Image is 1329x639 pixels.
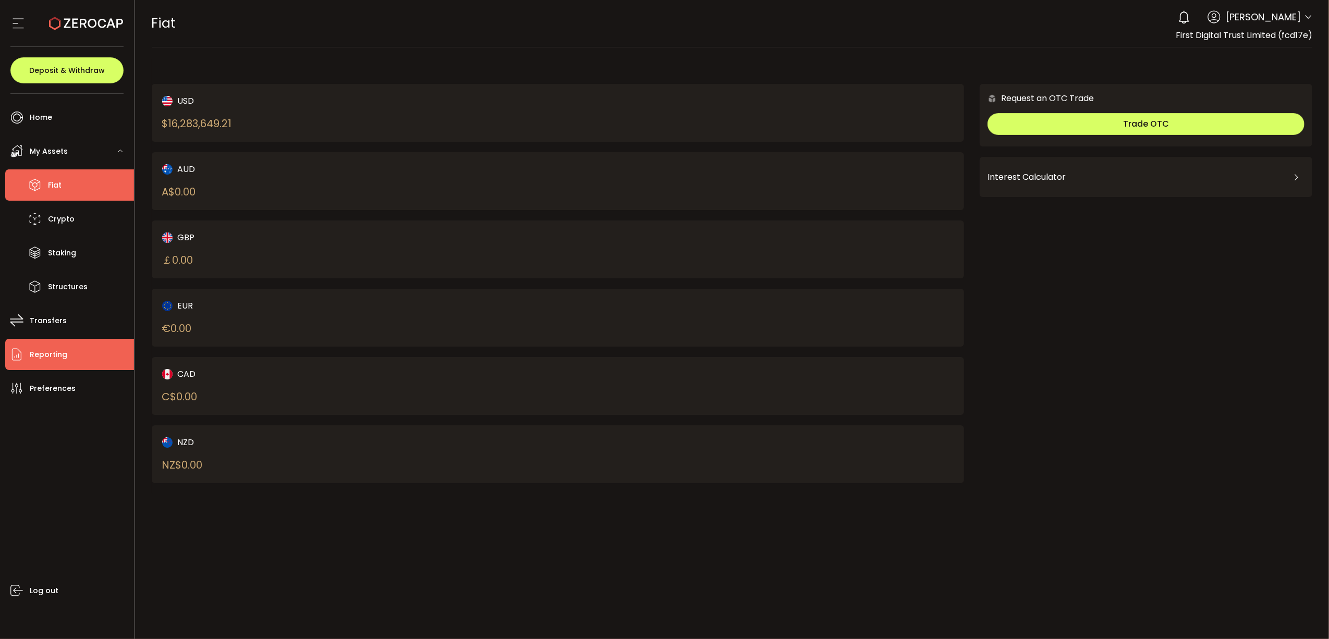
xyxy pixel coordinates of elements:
span: Crypto [48,212,75,227]
div: Interest Calculator [987,165,1304,190]
span: [PERSON_NAME] [1226,10,1301,24]
span: Staking [48,245,76,261]
button: Trade OTC [987,113,1304,135]
div: GBP [162,231,518,244]
span: Preferences [30,381,76,396]
span: My Assets [30,144,68,159]
img: nzd_portfolio.svg [162,437,173,448]
span: Log out [30,583,58,598]
div: CAD [162,367,518,380]
div: Request an OTC Trade [980,92,1094,105]
div: $ 16,283,649.21 [162,116,232,131]
span: Structures [48,279,88,294]
span: Trade OTC [1123,118,1169,130]
div: ￡ 0.00 [162,252,193,268]
span: Home [30,110,52,125]
div: € 0.00 [162,321,192,336]
span: Fiat [152,14,176,32]
div: AUD [162,163,518,176]
img: aud_portfolio.svg [162,164,173,175]
span: Reporting [30,347,67,362]
div: EUR [162,299,518,312]
div: USD [162,94,518,107]
div: A$ 0.00 [162,184,196,200]
img: 6nGpN7MZ9FLuBP83NiajKbTRY4UzlzQtBKtCrLLspmCkSvCZHBKvY3NxgQaT5JnOQREvtQ257bXeeSTueZfAPizblJ+Fe8JwA... [987,94,997,103]
img: usd_portfolio.svg [162,96,173,106]
div: NZ$ 0.00 [162,457,203,473]
div: NZD [162,436,518,449]
span: First Digital Trust Limited (fcd17e) [1176,29,1312,41]
button: Deposit & Withdraw [10,57,124,83]
iframe: Chat Widget [1277,589,1329,639]
span: Deposit & Withdraw [29,67,105,74]
img: gbp_portfolio.svg [162,232,173,243]
span: Transfers [30,313,67,328]
img: cad_portfolio.svg [162,369,173,379]
div: C$ 0.00 [162,389,198,404]
img: eur_portfolio.svg [162,301,173,311]
span: Fiat [48,178,62,193]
